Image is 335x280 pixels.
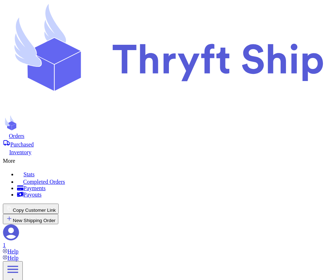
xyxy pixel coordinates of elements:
a: Completed Orders [17,178,332,185]
div: More [3,156,332,164]
a: Payments [17,185,332,192]
a: Stats [17,170,332,178]
span: Purchased [10,141,34,147]
span: Payouts [23,192,42,198]
span: Payments [23,185,46,191]
span: Orders [9,133,25,139]
a: Purchased [3,139,332,148]
span: Help [7,255,18,261]
a: Payouts [17,192,332,198]
span: Inventory [9,149,31,155]
button: New Shipping Order [3,214,58,224]
a: Orders [3,132,332,139]
span: Stats [23,171,34,177]
a: Help [3,255,18,261]
div: 1 [3,242,332,248]
a: 1 [3,224,332,248]
button: Copy Customer Link [3,204,59,214]
a: Inventory [3,148,332,156]
span: Completed Orders [23,179,65,185]
span: Help [7,248,18,254]
a: Help [3,248,18,254]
